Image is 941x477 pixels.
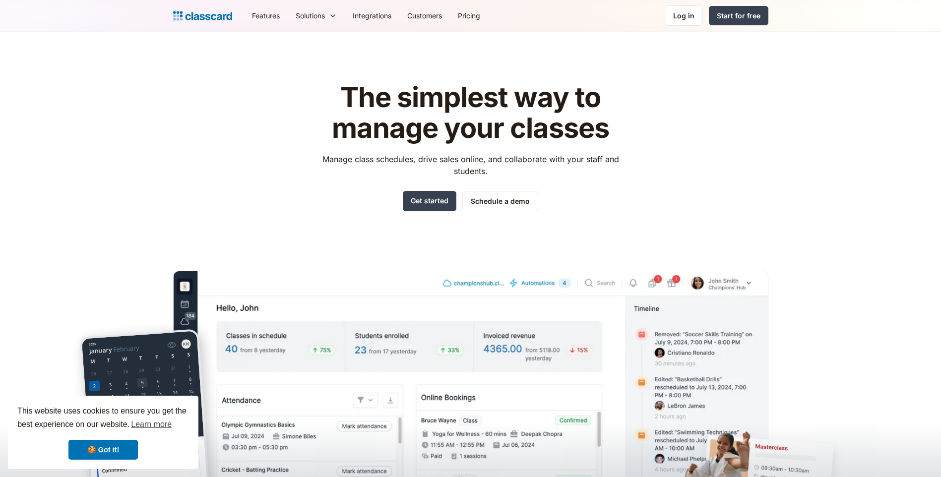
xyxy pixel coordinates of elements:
[403,191,456,211] a: Get started
[17,405,189,432] span: This website uses cookies to ensure you get the best experience on our website.
[717,10,760,21] div: Start for free
[68,440,138,460] a: dismiss cookie message
[462,191,538,211] a: Schedule a demo
[709,6,768,25] a: Start for free
[129,417,173,432] a: learn more about cookies
[296,10,325,21] div: Solutions
[665,5,703,26] a: Log in
[8,396,198,469] div: cookieconsent
[345,4,399,27] a: Integrations
[399,4,450,27] a: Customers
[313,82,628,143] h1: The simplest way to manage your classes
[673,10,694,21] div: Log in
[173,9,232,23] a: home
[288,4,345,27] div: Solutions
[244,4,288,27] a: Features
[313,153,628,177] p: Manage class schedules, drive sales online, and collaborate with your staff and students.
[450,4,488,27] a: Pricing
